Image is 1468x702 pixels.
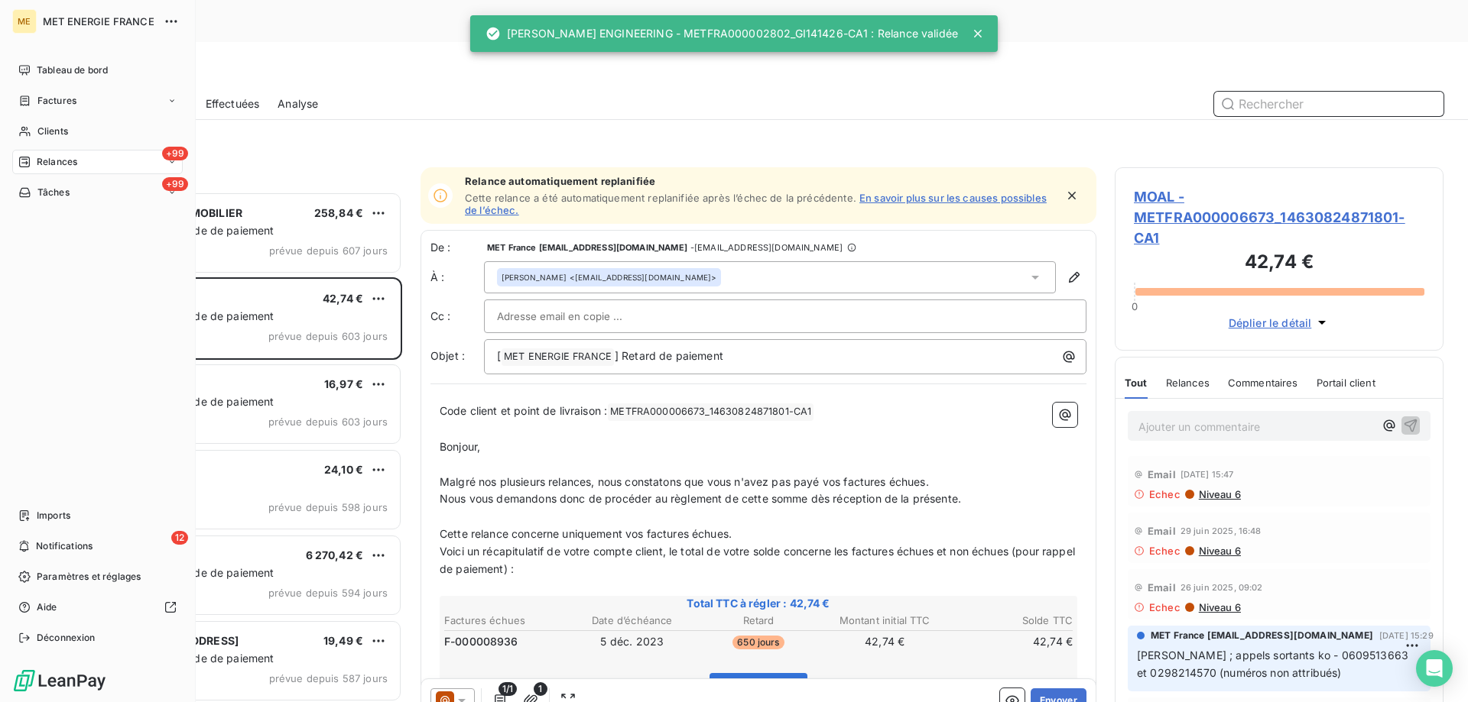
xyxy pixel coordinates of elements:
[949,633,1073,650] td: 42,74 €
[440,404,607,417] span: Code client et point de livraison :
[1151,629,1373,642] span: MET France [EMAIL_ADDRESS][DOMAIN_NAME]
[499,682,517,696] span: 1/1
[162,147,188,160] span: +99
[497,349,501,362] span: [
[502,348,614,366] span: MET ENERGIE FRANCE
[430,349,465,362] span: Objet :
[502,272,567,283] span: [PERSON_NAME]
[430,309,484,324] label: Cc :
[823,633,947,650] td: 42,74 €
[465,192,1047,216] a: En savoir plus sur les causes possibles de l’échec.
[443,613,568,629] th: Factures échues
[37,509,70,522] span: Imports
[465,175,1055,187] span: Relance automatiquement replanifiée
[269,672,388,684] span: prévue depuis 587 jours
[608,403,814,421] span: METFRA000006673_14630824871801-CA1
[1317,377,1375,389] span: Portail client
[570,633,694,650] td: 5 déc. 2023
[36,539,93,553] span: Notifications
[206,96,260,112] span: Effectuées
[1149,545,1181,557] span: Echec
[1197,601,1241,613] span: Niveau 6
[570,613,694,629] th: Date d’échéance
[1132,300,1138,312] span: 0
[615,349,723,362] span: ] Retard de paiement
[278,96,318,112] span: Analyse
[497,305,661,328] input: Adresse email en copie ...
[306,548,364,561] span: 6 270,42 €
[1148,525,1176,537] span: Email
[1416,650,1453,687] div: Open Intercom Messenger
[440,545,1078,575] span: Voici un récapitulatif de votre compte client, le total de votre solde concerne les factures échu...
[1148,581,1176,594] span: Email
[37,186,70,199] span: Tâches
[440,527,732,540] span: Cette relance concerne uniquement vos factures échues.
[1181,526,1262,535] span: 29 juin 2025, 16:48
[1125,377,1148,389] span: Tout
[162,177,188,191] span: +99
[37,631,96,645] span: Déconnexion
[823,613,947,629] th: Montant initial TTC
[268,587,388,599] span: prévue depuis 594 jours
[440,440,480,453] span: Bonjour,
[1379,631,1434,640] span: [DATE] 15:29
[1134,186,1424,248] span: MOAL - METFRA000006673_14630824871801-CA1
[1149,488,1181,500] span: Echec
[324,463,363,476] span: 24,10 €
[732,636,784,649] span: 650 jours
[487,243,687,252] span: MET France [EMAIL_ADDRESS][DOMAIN_NAME]
[1229,315,1312,331] span: Déplier le détail
[465,192,856,204] span: Cette relance a été automatiquement replanifiée après l’échec de la précédente.
[442,596,1075,611] span: Total TTC à régler : 42,74 €
[1214,92,1444,116] input: Rechercher
[269,244,388,257] span: prévue depuis 607 jours
[37,155,77,169] span: Relances
[37,570,141,584] span: Paramètres et réglages
[1166,377,1210,389] span: Relances
[1197,488,1241,500] span: Niveau 6
[314,206,363,219] span: 258,84 €
[1197,545,1241,557] span: Niveau 6
[324,377,363,390] span: 16,97 €
[430,240,484,255] span: De :
[268,501,388,513] span: prévue depuis 598 jours
[268,416,388,428] span: prévue depuis 603 jours
[323,292,363,305] span: 42,74 €
[690,243,843,252] span: - [EMAIL_ADDRESS][DOMAIN_NAME]
[1137,649,1411,679] span: [PERSON_NAME] ; appels sortants ko - 0609513663 et 0298214570 (numéros non attribués)
[1181,583,1263,592] span: 26 juin 2025, 09:02
[323,634,363,647] span: 19,49 €
[1134,248,1424,279] h3: 42,74 €
[171,531,188,545] span: 12
[12,668,107,693] img: Logo LeanPay
[37,600,57,614] span: Aide
[1148,468,1176,480] span: Email
[502,272,716,283] div: <[EMAIL_ADDRESS][DOMAIN_NAME]>
[949,613,1073,629] th: Solde TTC
[12,595,183,620] a: Aide
[440,475,929,488] span: Malgré nos plusieurs relances, nous constatons que vous n'avez pas payé vos factures échues.
[534,682,547,696] span: 1
[1181,470,1234,479] span: [DATE] 15:47
[268,330,388,342] span: prévue depuis 603 jours
[486,20,958,47] div: [PERSON_NAME] ENGINEERING - METFRA000002802_GI141426-CA1 : Relance validée
[444,634,518,649] span: F-000008936
[1224,314,1335,332] button: Déplier le détail
[696,613,820,629] th: Retard
[430,270,484,285] label: À :
[37,125,68,138] span: Clients
[37,94,76,108] span: Factures
[1149,601,1181,613] span: Echec
[440,492,961,505] span: Nous vous demandons donc de procéder au règlement de cette somme dès réception de la présente.
[1228,377,1298,389] span: Commentaires
[37,63,108,77] span: Tableau de bord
